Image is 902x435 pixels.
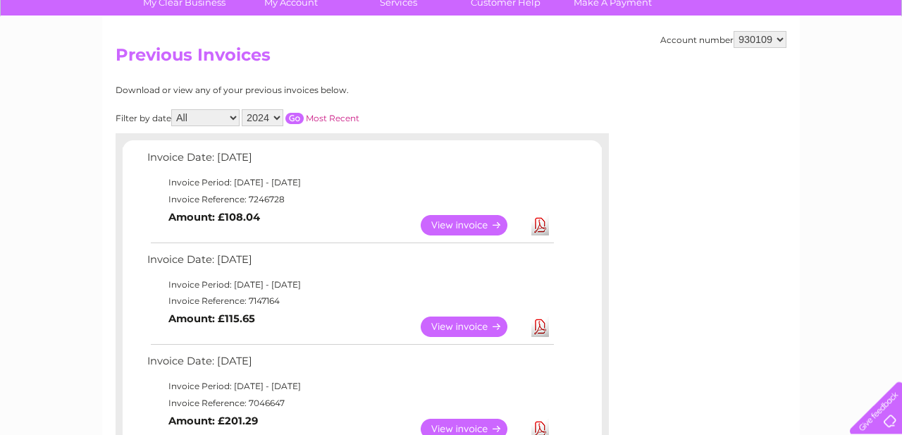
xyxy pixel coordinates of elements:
b: Amount: £201.29 [168,415,258,428]
a: Water [654,60,681,71]
a: View [421,216,524,236]
div: Download or view any of your previous invoices below. [116,86,486,96]
b: Amount: £108.04 [168,212,260,224]
td: Invoice Reference: 7246728 [144,192,556,209]
td: Invoice Period: [DATE] - [DATE] [144,277,556,294]
div: Clear Business is a trading name of Verastar Limited (registered in [GEOGRAPHIC_DATA] No. 3667643... [119,8,785,68]
a: Blog [779,60,800,71]
a: View [421,317,524,338]
div: Filter by date [116,110,486,127]
td: Invoice Date: [DATE] [144,353,556,379]
a: Download [531,216,549,236]
a: Telecoms [729,60,771,71]
b: Amount: £115.65 [168,313,255,326]
td: Invoice Reference: 7147164 [144,293,556,310]
img: logo.png [32,37,104,80]
a: 0333 014 3131 [636,7,734,25]
td: Invoice Date: [DATE] [144,149,556,175]
td: Invoice Period: [DATE] - [DATE] [144,379,556,396]
td: Invoice Period: [DATE] - [DATE] [144,175,556,192]
a: Contact [808,60,843,71]
td: Invoice Reference: 7046647 [144,396,556,412]
a: Download [531,317,549,338]
div: Account number [660,32,786,49]
h2: Previous Invoices [116,46,786,73]
a: Most Recent [306,114,359,124]
a: Energy [689,60,720,71]
a: Log out [855,60,889,71]
td: Invoice Date: [DATE] [144,251,556,277]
